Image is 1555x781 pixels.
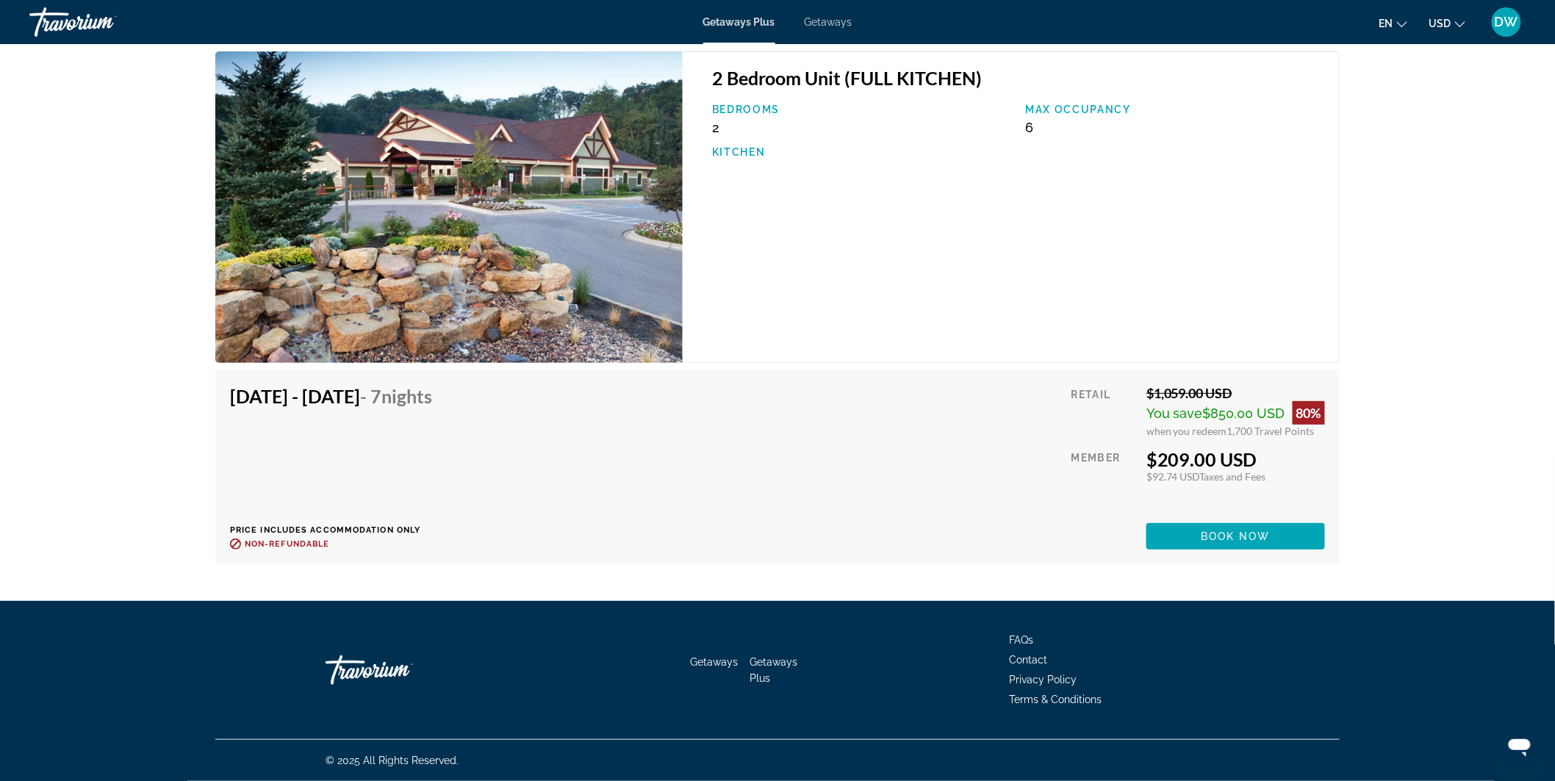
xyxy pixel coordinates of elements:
div: $92.74 USD [1146,470,1325,483]
a: Privacy Policy [1009,674,1077,685]
p: Bedrooms [712,104,1011,115]
div: Member [1071,448,1135,512]
button: Change currency [1429,12,1465,34]
a: Travorium [29,3,176,41]
p: Price includes accommodation only [230,525,443,535]
span: 2 [712,120,719,135]
div: 80% [1293,401,1325,425]
a: Travorium [326,648,473,692]
p: Max Occupancy [1025,104,1324,115]
span: 6 [1025,120,1033,135]
span: en [1379,18,1393,29]
a: Contact [1009,654,1047,666]
span: Book now [1201,530,1271,542]
span: You save [1146,406,1203,421]
span: $850.00 USD [1203,406,1285,421]
span: Non-refundable [245,539,329,549]
span: - 7 [360,385,432,407]
span: © 2025 All Rights Reserved. [326,755,459,766]
a: Getaways [691,656,739,668]
div: Retail [1071,385,1135,437]
p: Kitchen [712,146,1011,158]
span: 1,700 Travel Points [1227,425,1315,437]
button: Book now [1146,523,1325,550]
a: Getaways [805,16,852,28]
a: Getaways Plus [703,16,775,28]
a: FAQs [1009,634,1033,646]
span: Taxes and Fees [1200,470,1266,483]
span: DW [1495,15,1518,29]
span: when you redeem [1146,425,1227,437]
iframe: Button to launch messaging window [1496,722,1543,769]
div: $209.00 USD [1146,448,1325,470]
h4: [DATE] - [DATE] [230,385,432,407]
img: ii_xma1.jpg [215,51,683,363]
span: Nights [381,385,432,407]
h3: 2 Bedroom Unit (FULL KITCHEN) [712,67,1324,89]
button: Change language [1379,12,1407,34]
button: User Menu [1487,7,1526,37]
div: $1,059.00 USD [1146,385,1325,401]
a: Getaways Plus [750,656,798,684]
a: Terms & Conditions [1009,694,1102,705]
span: USD [1429,18,1451,29]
